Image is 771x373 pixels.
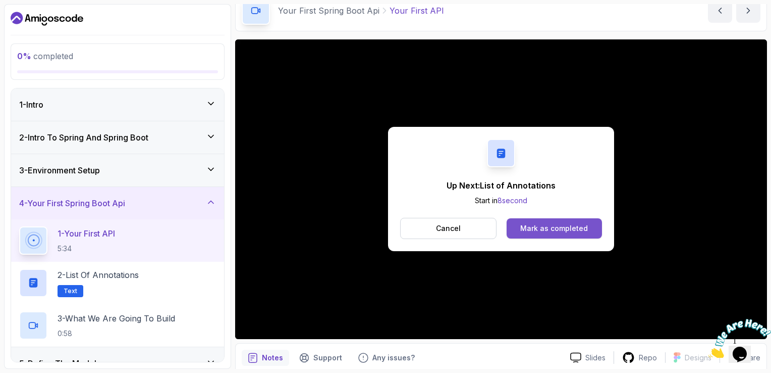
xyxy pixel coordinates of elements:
[313,353,342,363] p: Support
[64,287,77,295] span: Text
[436,223,461,234] p: Cancel
[19,311,216,340] button: 3-What We Are Going To Build0:58
[520,223,588,234] div: Mark as completed
[11,187,224,219] button: 4-Your First Spring Boot Api
[390,5,444,17] p: Your First API
[685,353,711,363] p: Designs
[19,131,148,144] h3: 2 - Intro To Spring And Spring Boot
[262,353,283,363] p: Notes
[58,227,115,240] p: 1 - Your First API
[19,164,100,176] h3: 3 - Environment Setup
[498,196,527,205] span: 8 second
[235,39,767,339] iframe: 1 - Your First API
[562,352,614,363] a: Slides
[19,99,43,111] h3: 1 - Intro
[242,350,289,366] button: notes button
[4,4,8,13] span: 1
[58,329,175,339] p: 0:58
[585,353,605,363] p: Slides
[447,179,556,192] p: Up Next: List of Annotations
[293,350,348,366] button: Support button
[11,154,224,186] button: 3-Environment Setup
[614,351,665,364] a: Repo
[19,197,125,209] h3: 4 - Your First Spring Boot Api
[58,312,175,324] p: 3 - What We Are Going To Build
[58,244,115,254] p: 5:34
[11,11,83,27] a: Dashboard
[278,5,379,17] p: Your First Spring Boot Api
[639,353,657,363] p: Repo
[507,218,602,239] button: Mark as completed
[58,269,139,281] p: 2 - List of Annotations
[19,357,96,369] h3: 5 - Define The Model
[11,88,224,121] button: 1-Intro
[708,310,771,358] iframe: chat widget
[447,196,556,206] p: Start in
[400,218,497,239] button: Cancel
[11,121,224,154] button: 2-Intro To Spring And Spring Boot
[17,51,73,61] span: completed
[352,350,421,366] button: Feedback button
[19,226,216,255] button: 1-Your First API5:34
[19,269,216,297] button: 2-List of AnnotationsText
[372,353,415,363] p: Any issues?
[17,51,31,61] span: 0 %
